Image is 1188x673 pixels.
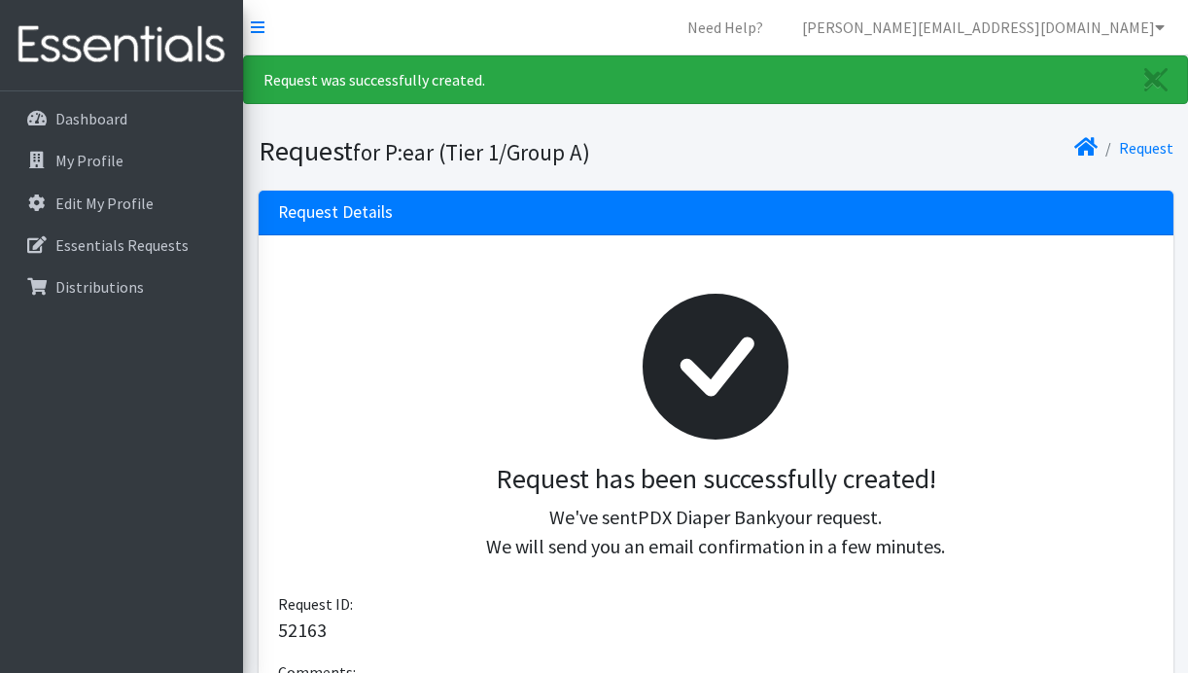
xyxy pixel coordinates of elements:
[672,8,779,47] a: Need Help?
[8,99,235,138] a: Dashboard
[55,151,123,170] p: My Profile
[294,463,1138,496] h3: Request has been successfully created!
[278,616,1154,645] p: 52163
[1125,56,1187,103] a: Close
[278,594,353,614] span: Request ID:
[8,141,235,180] a: My Profile
[8,267,235,306] a: Distributions
[8,226,235,265] a: Essentials Requests
[278,202,393,223] h3: Request Details
[8,184,235,223] a: Edit My Profile
[638,505,776,529] span: PDX Diaper Bank
[353,138,590,166] small: for P:ear (Tier 1/Group A)
[8,13,235,78] img: HumanEssentials
[55,194,154,213] p: Edit My Profile
[55,277,144,297] p: Distributions
[1119,138,1173,158] a: Request
[243,55,1188,104] div: Request was successfully created.
[786,8,1180,47] a: [PERSON_NAME][EMAIL_ADDRESS][DOMAIN_NAME]
[55,235,189,255] p: Essentials Requests
[294,503,1138,561] p: We've sent your request. We will send you an email confirmation in a few minutes.
[55,109,127,128] p: Dashboard
[259,134,709,168] h1: Request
